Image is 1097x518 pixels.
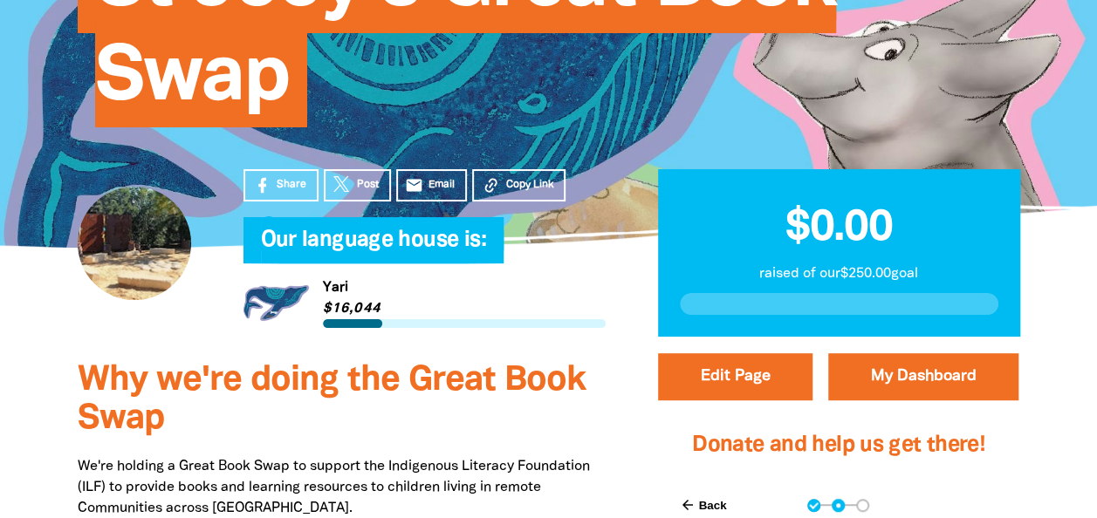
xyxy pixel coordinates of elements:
[277,177,306,193] span: Share
[692,435,985,455] span: Donate and help us get there!
[828,353,1018,400] a: My Dashboard
[243,246,606,256] h6: My Team
[832,499,845,512] button: Navigate to step 2 of 3 to enter your details
[658,353,812,400] button: Edit Page
[856,499,869,512] button: Navigate to step 3 of 3 to enter your payment details
[680,263,998,284] p: raised of our $250.00 goal
[396,169,468,201] a: emailEmail
[324,169,391,201] a: Post
[261,230,486,263] span: Our language house is:
[505,177,553,193] span: Copy Link
[429,177,455,193] span: Email
[78,365,586,435] span: Why we're doing the Great Book Swap
[357,177,379,193] span: Post
[405,176,423,194] i: email
[243,169,319,201] a: Share
[679,497,695,513] i: arrow_back
[807,499,820,512] button: Navigate to step 1 of 3 to enter your donation amount
[472,169,566,201] button: Copy Link
[785,208,893,249] span: $0.00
